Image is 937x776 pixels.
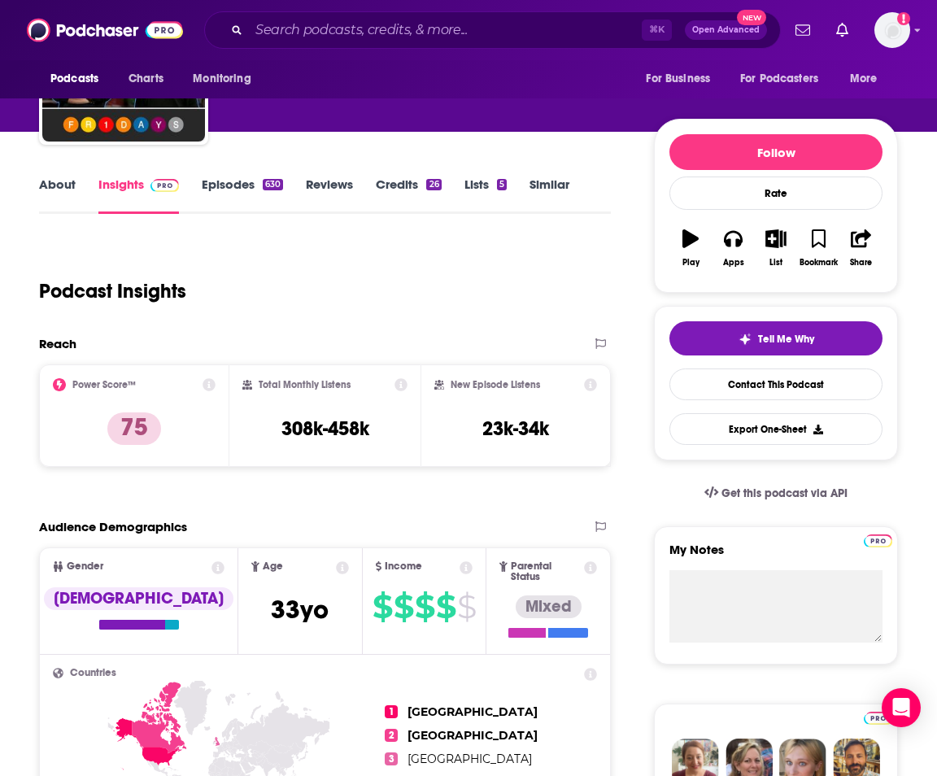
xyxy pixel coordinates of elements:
span: Open Advanced [692,26,760,34]
a: Pro website [864,532,892,547]
button: open menu [39,63,120,94]
a: Credits26 [376,177,441,214]
a: Show notifications dropdown [789,16,817,44]
a: Episodes630 [202,177,283,214]
span: Tell Me Why [758,333,814,346]
h2: Power Score™ [72,379,136,390]
button: Bookmark [797,219,839,277]
svg: Email not verified [897,12,910,25]
img: Podchaser - Follow, Share and Rate Podcasts [27,15,183,46]
div: Share [850,258,872,268]
span: $ [415,594,434,620]
span: 1 [385,705,398,718]
img: User Profile [874,12,910,48]
span: ⌘ K [642,20,672,41]
input: Search podcasts, credits, & more... [249,17,642,43]
div: Mixed [516,595,582,618]
span: Charts [129,68,163,90]
span: Countries [70,668,116,678]
span: New [737,10,766,25]
label: My Notes [669,542,883,570]
a: Pro website [864,709,892,725]
img: tell me why sparkle [739,333,752,346]
span: For Podcasters [740,68,818,90]
button: open menu [634,63,730,94]
button: open menu [839,63,898,94]
span: More [850,68,878,90]
a: Similar [530,177,569,214]
button: Open AdvancedNew [685,20,767,40]
span: Age [263,561,283,572]
button: Export One-Sheet [669,413,883,445]
a: Reviews [306,177,353,214]
a: Contact This Podcast [669,368,883,400]
span: Get this podcast via API [721,486,848,500]
button: open menu [181,63,272,94]
div: 5 [497,179,507,190]
span: 33 yo [271,594,329,626]
img: Podchaser Pro [150,179,179,192]
span: For Business [646,68,710,90]
button: open menu [730,63,842,94]
div: 630 [263,179,283,190]
span: Podcasts [50,68,98,90]
button: Show profile menu [874,12,910,48]
a: Lists5 [464,177,507,214]
span: $ [436,594,455,620]
span: Monitoring [193,68,251,90]
a: About [39,177,76,214]
h2: Total Monthly Listens [259,379,351,390]
h1: Podcast Insights [39,279,186,303]
div: List [769,258,782,268]
h2: New Episode Listens [451,379,540,390]
div: Apps [723,258,744,268]
a: Show notifications dropdown [830,16,855,44]
span: 3 [385,752,398,765]
div: Open Intercom Messenger [882,688,921,727]
button: Follow [669,134,883,170]
span: 2 [385,729,398,742]
p: 75 [107,412,161,445]
span: Parental Status [511,561,582,582]
span: Logged in as jbarbour [874,12,910,48]
span: [GEOGRAPHIC_DATA] [407,728,538,743]
button: Play [669,219,712,277]
img: Podchaser Pro [864,712,892,725]
span: $ [394,594,413,620]
h2: Audience Demographics [39,519,187,534]
span: $ [457,594,476,620]
div: Bookmark [800,258,838,268]
span: $ [373,594,392,620]
img: Podchaser Pro [864,534,892,547]
a: Get this podcast via API [691,473,861,513]
a: Charts [118,63,173,94]
button: List [755,219,797,277]
h3: 23k-34k [482,416,549,441]
button: tell me why sparkleTell Me Why [669,321,883,355]
div: Play [682,258,699,268]
a: InsightsPodchaser Pro [98,177,179,214]
span: [GEOGRAPHIC_DATA] [407,704,538,719]
div: 26 [426,179,441,190]
div: Rate [669,177,883,210]
button: Share [840,219,883,277]
h2: Reach [39,336,76,351]
div: [DEMOGRAPHIC_DATA] [44,587,233,610]
div: Search podcasts, credits, & more... [204,11,781,49]
span: Income [385,561,422,572]
h3: 308k-458k [281,416,369,441]
button: Apps [712,219,754,277]
span: Gender [67,561,103,572]
span: [GEOGRAPHIC_DATA] [407,752,532,766]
